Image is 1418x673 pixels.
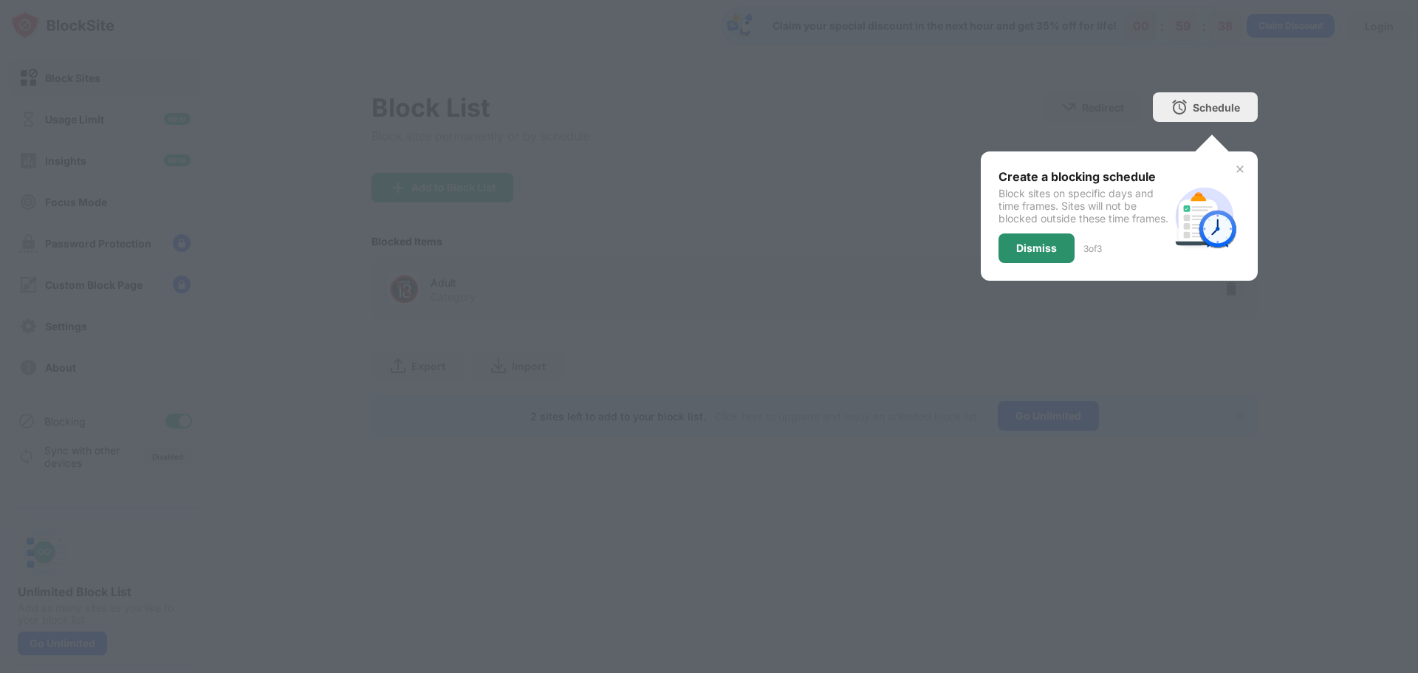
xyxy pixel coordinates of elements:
div: 3 of 3 [1083,243,1102,254]
div: Create a blocking schedule [999,169,1169,184]
div: Block sites on specific days and time frames. Sites will not be blocked outside these time frames. [999,187,1169,225]
img: x-button.svg [1234,163,1246,175]
div: Dismiss [1016,242,1057,254]
div: Schedule [1193,101,1240,114]
img: schedule.svg [1169,181,1240,252]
